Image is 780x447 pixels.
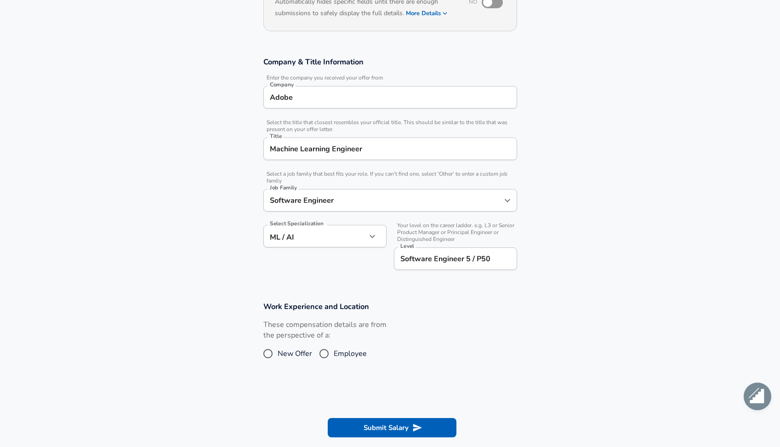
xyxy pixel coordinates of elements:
[270,133,282,139] label: Title
[398,252,513,266] input: L3
[270,221,323,226] label: Select Specialization
[263,171,517,184] span: Select a job family that best fits your role. If you can't find one, select 'Other' to enter a cu...
[263,57,517,67] h3: Company & Title Information
[394,222,517,243] span: Your level on the career ladder. e.g. L3 or Senior Product Manager or Principal Engineer or Disti...
[270,185,297,190] label: Job Family
[263,74,517,81] span: Enter the company you received your offer from
[268,193,499,207] input: Software Engineer
[263,225,366,247] div: ML / AI
[270,82,294,87] label: Company
[263,301,517,312] h3: Work Experience and Location
[278,348,312,359] span: New Offer
[334,348,367,359] span: Employee
[406,7,448,20] button: More Details
[328,418,456,437] button: Submit Salary
[268,90,513,104] input: Google
[400,243,414,249] label: Level
[268,142,513,156] input: Software Engineer
[744,383,771,410] div: Open chat
[501,194,514,207] button: Open
[263,320,387,341] label: These compensation details are from the perspective of a:
[263,119,517,133] span: Select the title that closest resembles your official title. This should be similar to the title ...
